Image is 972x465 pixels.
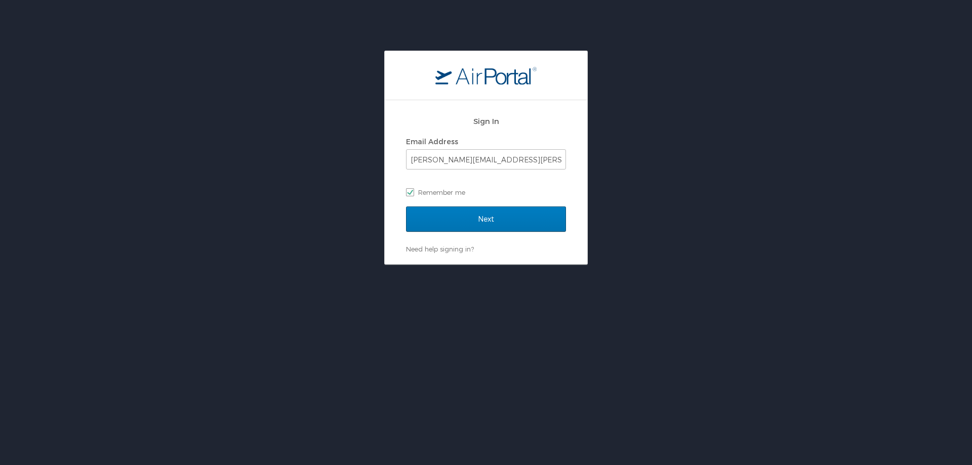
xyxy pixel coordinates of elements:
label: Email Address [406,137,458,146]
img: logo [435,66,537,84]
a: Need help signing in? [406,245,474,253]
label: Remember me [406,185,566,200]
h2: Sign In [406,115,566,127]
input: Next [406,206,566,232]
